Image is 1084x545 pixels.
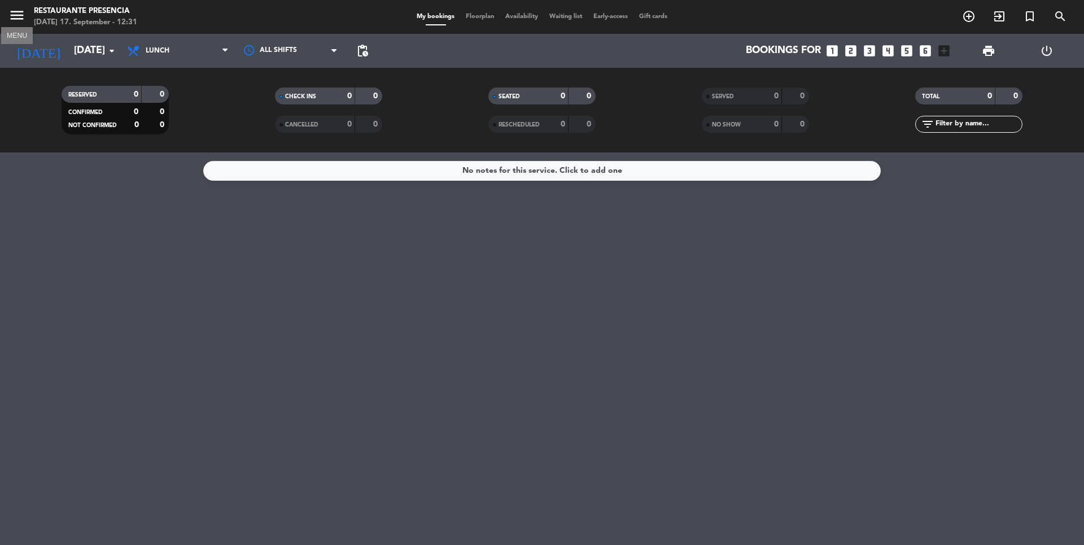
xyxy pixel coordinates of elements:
[134,108,138,116] strong: 0
[460,14,500,20] span: Floorplan
[356,44,369,58] span: pending_actions
[411,14,460,20] span: My bookings
[373,92,380,100] strong: 0
[962,10,976,23] i: add_circle_outline
[825,43,840,58] i: looks_one
[712,122,741,128] span: NO SHOW
[160,108,167,116] strong: 0
[68,123,117,128] span: NOT CONFIRMED
[544,14,588,20] span: Waiting list
[68,110,103,115] span: CONFIRMED
[881,43,895,58] i: looks_4
[347,92,352,100] strong: 0
[347,120,352,128] strong: 0
[800,120,807,128] strong: 0
[561,92,565,100] strong: 0
[587,92,593,100] strong: 0
[587,120,593,128] strong: 0
[633,14,673,20] span: Gift cards
[160,90,167,98] strong: 0
[499,122,540,128] span: RESCHEDULED
[1054,10,1067,23] i: search
[373,120,380,128] strong: 0
[993,10,1006,23] i: exit_to_app
[1040,44,1054,58] i: power_settings_new
[1013,92,1020,100] strong: 0
[8,7,25,24] i: menu
[921,117,934,131] i: filter_list
[774,120,779,128] strong: 0
[987,92,992,100] strong: 0
[500,14,544,20] span: Availability
[937,43,951,58] i: add_box
[588,14,633,20] span: Early-access
[105,44,119,58] i: arrow_drop_down
[1,30,33,40] div: MENU
[285,94,316,99] span: CHECK INS
[1023,10,1037,23] i: turned_in_not
[68,92,97,98] span: RESERVED
[746,45,821,56] span: Bookings for
[8,7,25,28] button: menu
[561,120,565,128] strong: 0
[982,44,995,58] span: print
[34,17,137,28] div: [DATE] 17. September - 12:31
[862,43,877,58] i: looks_3
[922,94,939,99] span: TOTAL
[934,118,1022,130] input: Filter by name...
[1017,34,1076,68] div: LOG OUT
[899,43,914,58] i: looks_5
[34,6,137,17] div: Restaurante Presencia
[800,92,807,100] strong: 0
[843,43,858,58] i: looks_two
[712,94,734,99] span: SERVED
[160,121,167,129] strong: 0
[8,38,68,63] i: [DATE]
[134,121,139,129] strong: 0
[146,47,169,55] span: Lunch
[918,43,933,58] i: looks_6
[134,90,138,98] strong: 0
[499,94,520,99] span: SEATED
[462,164,622,177] div: No notes for this service. Click to add one
[285,122,318,128] span: CANCELLED
[774,92,779,100] strong: 0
